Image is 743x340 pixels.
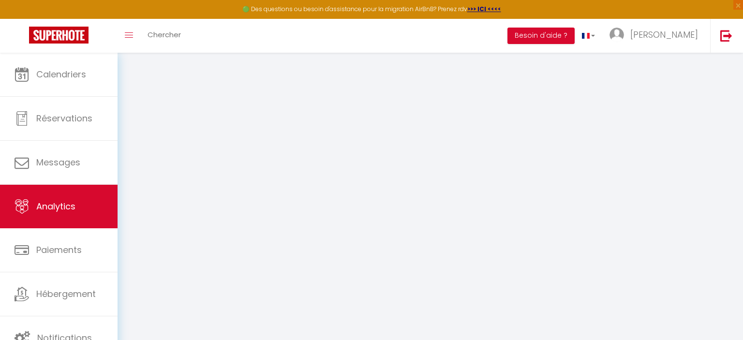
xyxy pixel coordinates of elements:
span: Analytics [36,200,75,212]
button: Besoin d'aide ? [507,28,575,44]
span: Calendriers [36,68,86,80]
span: Paiements [36,244,82,256]
img: Super Booking [29,27,89,44]
span: Messages [36,156,80,168]
span: [PERSON_NAME] [630,29,698,41]
img: ... [609,28,624,42]
span: Hébergement [36,288,96,300]
span: Réservations [36,112,92,124]
a: Chercher [140,19,188,53]
a: ... [PERSON_NAME] [602,19,710,53]
a: >>> ICI <<<< [467,5,501,13]
img: logout [720,30,732,42]
span: Chercher [148,30,181,40]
